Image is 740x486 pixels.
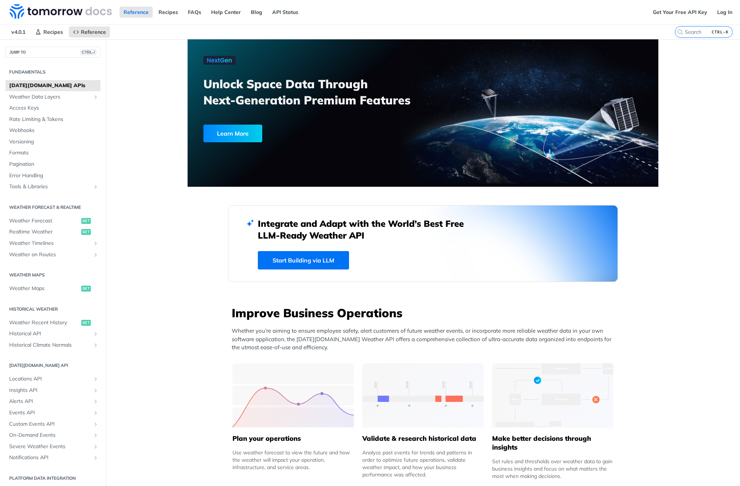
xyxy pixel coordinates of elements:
a: Realtime Weatherget [6,226,100,237]
span: Weather Recent History [9,319,79,326]
span: Weather on Routes [9,251,91,258]
span: Insights API [9,387,91,394]
a: Get Your Free API Key [649,7,711,18]
img: a22d113-group-496-32x.svg [492,363,613,428]
a: Events APIShow subpages for Events API [6,407,100,418]
button: Show subpages for Weather Data Layers [93,94,99,100]
img: 13d7ca0-group-496-2.svg [362,363,484,428]
span: Tools & Libraries [9,183,91,190]
span: Versioning [9,138,99,146]
a: Notifications APIShow subpages for Notifications API [6,452,100,463]
button: Show subpages for Insights API [93,387,99,393]
h3: Improve Business Operations [232,305,618,321]
a: Weather Recent Historyget [6,317,100,328]
span: Historical API [9,330,91,337]
button: Show subpages for Weather Timelines [93,240,99,246]
button: Show subpages for Tools & Libraries [93,184,99,190]
span: Severe Weather Events [9,443,91,450]
span: get [81,320,91,326]
img: 39565e8-group-4962x.svg [232,363,354,428]
button: Show subpages for Notifications API [93,455,99,461]
a: On-Demand EventsShow subpages for On-Demand Events [6,430,100,441]
button: Show subpages for Historical API [93,331,99,337]
a: Weather Forecastget [6,215,100,226]
span: Historical Climate Normals [9,342,91,349]
span: Realtime Weather [9,228,79,236]
a: Rate Limiting & Tokens [6,114,100,125]
a: Insights APIShow subpages for Insights API [6,385,100,396]
div: Learn More [203,125,262,142]
a: [DATE][DOMAIN_NAME] APIs [6,80,100,91]
a: Weather Mapsget [6,283,100,294]
span: Webhooks [9,127,99,134]
a: Weather TimelinesShow subpages for Weather Timelines [6,238,100,249]
span: Access Keys [9,104,99,112]
p: Whether you’re aiming to ensure employee safety, alert customers of future weather events, or inc... [232,327,618,352]
a: FAQs [184,7,205,18]
span: Weather Data Layers [9,93,91,101]
a: Severe Weather EventsShow subpages for Severe Weather Events [6,441,100,452]
span: [DATE][DOMAIN_NAME] APIs [9,82,99,89]
a: Custom Events APIShow subpages for Custom Events API [6,419,100,430]
span: Custom Events API [9,421,91,428]
h5: Make better decisions through insights [492,434,613,452]
div: Analyze past events for trends and patterns in order to optimize future operations, validate weat... [362,449,484,478]
span: Locations API [9,375,91,383]
span: On-Demand Events [9,432,91,439]
h2: Weather Maps [6,272,100,278]
a: Reference [69,26,110,37]
h2: Weather Forecast & realtime [6,204,100,211]
span: Weather Maps [9,285,79,292]
a: Webhooks [6,125,100,136]
button: Show subpages for Alerts API [93,399,99,404]
a: Help Center [207,7,245,18]
div: Use weather forecast to view the future and how the weather will impact your operation, infrastru... [232,449,354,471]
span: v4.0.1 [7,26,29,37]
a: Versioning [6,136,100,147]
img: NextGen [203,56,236,65]
a: Reference [120,7,153,18]
span: Weather Timelines [9,240,91,247]
span: Alerts API [9,398,91,405]
a: Locations APIShow subpages for Locations API [6,374,100,385]
a: Alerts APIShow subpages for Alerts API [6,396,100,407]
kbd: CTRL-K [710,28,730,36]
span: get [81,218,91,224]
a: Learn More [203,125,385,142]
span: get [81,286,91,292]
button: Show subpages for Events API [93,410,99,416]
span: Rate Limiting & Tokens [9,116,99,123]
button: Show subpages for Custom Events API [93,421,99,427]
span: Weather Forecast [9,217,79,225]
a: Start Building via LLM [258,251,349,269]
span: Recipes [43,29,63,35]
a: Historical Climate NormalsShow subpages for Historical Climate Normals [6,340,100,351]
span: CTRL-/ [80,49,96,55]
a: Log In [713,7,736,18]
button: Show subpages for Historical Climate Normals [93,342,99,348]
button: Show subpages for Locations API [93,376,99,382]
h5: Validate & research historical data [362,434,484,443]
a: Recipes [154,7,182,18]
h3: Unlock Space Data Through Next-Generation Premium Features [203,76,431,108]
svg: Search [677,29,683,35]
h2: Fundamentals [6,69,100,75]
button: Show subpages for On-Demand Events [93,432,99,438]
button: Show subpages for Severe Weather Events [93,444,99,450]
h2: [DATE][DOMAIN_NAME] API [6,362,100,369]
img: Tomorrow.io Weather API Docs [10,4,112,19]
a: Recipes [31,26,67,37]
a: Weather Data LayersShow subpages for Weather Data Layers [6,92,100,103]
a: Weather on RoutesShow subpages for Weather on Routes [6,249,100,260]
span: Reference [81,29,106,35]
a: Historical APIShow subpages for Historical API [6,328,100,339]
a: Error Handling [6,170,100,181]
span: Notifications API [9,454,91,461]
span: Events API [9,409,91,417]
button: JUMP TOCTRL-/ [6,47,100,58]
span: get [81,229,91,235]
a: Tools & LibrariesShow subpages for Tools & Libraries [6,181,100,192]
h2: Historical Weather [6,306,100,312]
h5: Plan your operations [232,434,354,443]
a: Formats [6,147,100,158]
